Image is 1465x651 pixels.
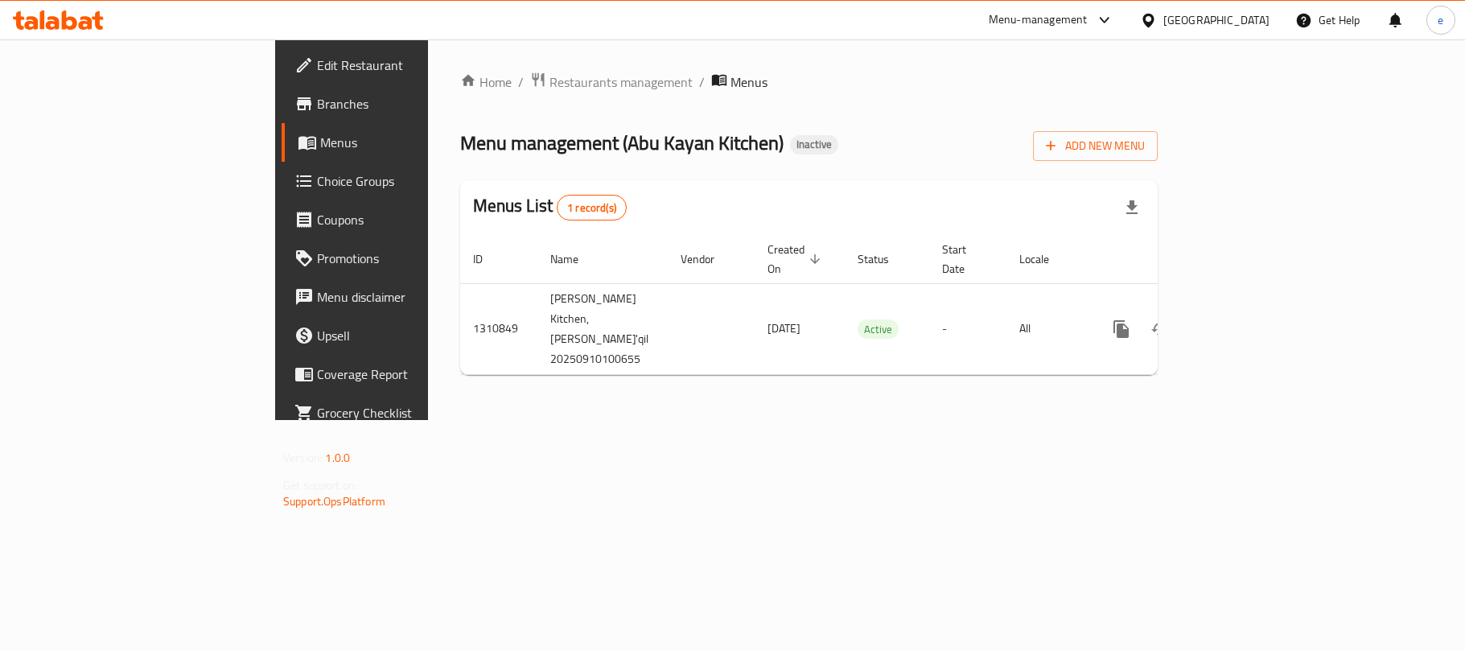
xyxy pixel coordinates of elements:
[282,84,520,123] a: Branches
[317,56,507,75] span: Edit Restaurant
[681,249,735,269] span: Vendor
[530,72,693,93] a: Restaurants management
[1113,188,1151,227] div: Export file
[282,393,520,432] a: Grocery Checklist
[558,200,626,216] span: 1 record(s)
[283,475,357,496] span: Get support on:
[460,235,1270,375] table: enhanced table
[1438,11,1443,29] span: e
[767,240,825,278] span: Created On
[317,94,507,113] span: Branches
[282,316,520,355] a: Upsell
[858,320,899,339] span: Active
[1019,249,1070,269] span: Locale
[1046,136,1145,156] span: Add New Menu
[942,240,987,278] span: Start Date
[1163,11,1270,29] div: [GEOGRAPHIC_DATA]
[283,491,385,512] a: Support.OpsPlatform
[473,249,504,269] span: ID
[858,249,910,269] span: Status
[282,200,520,239] a: Coupons
[282,355,520,393] a: Coverage Report
[1033,131,1158,161] button: Add New Menu
[282,123,520,162] a: Menus
[1089,235,1270,284] th: Actions
[767,318,800,339] span: [DATE]
[730,72,767,92] span: Menus
[317,249,507,268] span: Promotions
[460,72,1158,93] nav: breadcrumb
[317,403,507,422] span: Grocery Checklist
[537,283,668,374] td: [PERSON_NAME] Kitchen,[PERSON_NAME]'qil 20250910100655
[549,72,693,92] span: Restaurants management
[317,171,507,191] span: Choice Groups
[989,10,1088,30] div: Menu-management
[790,138,838,151] span: Inactive
[1006,283,1089,374] td: All
[325,447,350,468] span: 1.0.0
[317,326,507,345] span: Upsell
[1141,310,1179,348] button: Change Status
[518,72,524,92] li: /
[282,46,520,84] a: Edit Restaurant
[317,287,507,307] span: Menu disclaimer
[550,249,599,269] span: Name
[317,210,507,229] span: Coupons
[283,447,323,468] span: Version:
[699,72,705,92] li: /
[929,283,1006,374] td: -
[317,365,507,384] span: Coverage Report
[858,319,899,339] div: Active
[460,125,784,161] span: Menu management ( Abu Kayan Kitchen )
[282,278,520,316] a: Menu disclaimer
[473,194,627,220] h2: Menus List
[1102,310,1141,348] button: more
[320,133,507,152] span: Menus
[557,195,627,220] div: Total records count
[282,162,520,200] a: Choice Groups
[282,239,520,278] a: Promotions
